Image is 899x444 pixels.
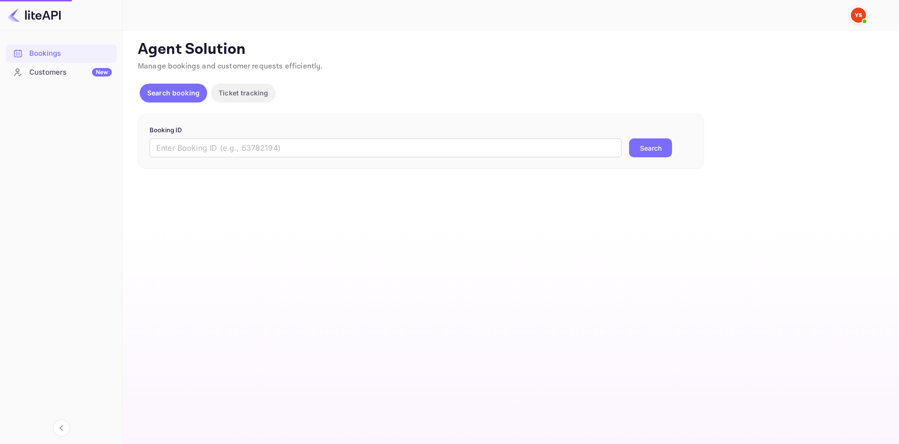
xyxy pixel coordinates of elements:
p: Booking ID [150,126,692,135]
button: Collapse navigation [53,419,70,436]
div: CustomersNew [6,63,117,82]
div: Bookings [6,44,117,63]
img: Yandex Support [851,8,866,23]
a: CustomersNew [6,63,117,81]
div: Customers [29,67,112,78]
p: Agent Solution [138,40,882,59]
img: LiteAPI logo [8,8,61,23]
p: Search booking [147,88,200,98]
p: Ticket tracking [218,88,268,98]
div: New [92,68,112,77]
button: Search [629,138,672,157]
input: Enter Booking ID (e.g., 63782194) [150,138,622,157]
div: Bookings [29,48,112,59]
span: Manage bookings and customer requests efficiently. [138,61,323,71]
a: Bookings [6,44,117,62]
